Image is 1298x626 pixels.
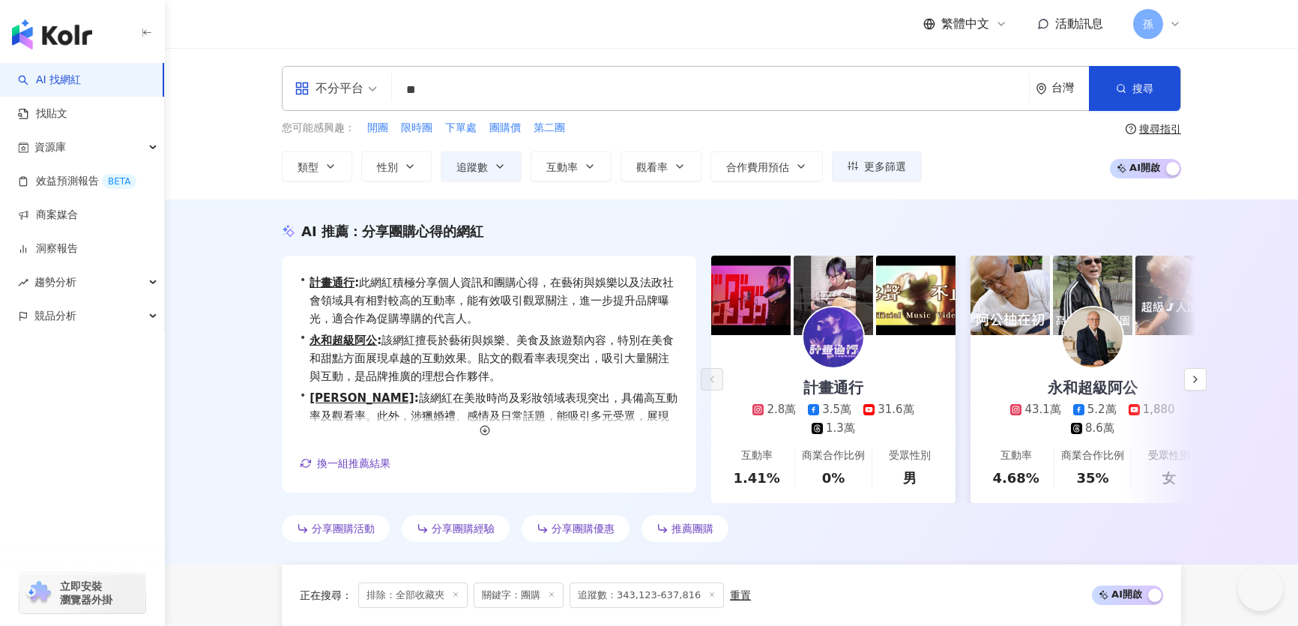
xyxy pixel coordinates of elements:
img: chrome extension [24,581,53,605]
span: 競品分析 [34,299,76,333]
div: 商業合作比例 [1061,448,1124,463]
span: 更多篩選 [864,160,906,172]
button: 第二團 [533,120,566,136]
span: 關鍵字：團購 [474,583,564,608]
button: 性別 [361,151,432,181]
a: 效益預測報告BETA [18,174,136,189]
span: 第二團 [534,121,565,136]
button: 搜尋 [1089,66,1180,111]
span: 推薦團購 [671,523,713,535]
a: 商案媒合 [18,208,78,223]
img: KOL Avatar [803,307,863,367]
span: environment [1036,83,1047,94]
button: 合作費用預估 [710,151,823,181]
div: 43.1萬 [1024,402,1060,418]
a: [PERSON_NAME] [310,391,414,405]
button: 更多篩選 [832,151,922,181]
span: 正在搜尋 ： [300,589,352,601]
button: 換一組推薦結果 [300,452,391,475]
div: 8.6萬 [1085,421,1114,436]
div: 35% [1076,469,1108,487]
span: 搜尋 [1132,82,1153,94]
img: KOL Avatar [1063,307,1123,367]
img: post-image [876,256,956,335]
div: 1.3萬 [826,421,855,436]
div: 計畫通行 [788,377,878,398]
span: 類型 [298,161,319,173]
span: 該網紅擅長於藝術與娛樂、美食及旅遊類內容，特別在美食和甜點方面展現卓越的互動效果。貼文的觀看率表現突出，吸引大量關注與互動，是品牌推廣的理想合作夥伴。 [310,331,678,385]
div: 受眾性別 [1148,448,1190,463]
a: 永和超級阿公43.1萬5.2萬1,8808.6萬互動率4.68%商業合作比例35%受眾性別女 [971,335,1215,503]
img: post-image [1053,256,1132,335]
span: rise [18,277,28,288]
iframe: Help Scout Beacon - Open [1238,566,1283,611]
span: 孫 [1143,16,1153,32]
img: logo [12,19,92,49]
span: 互動率 [546,161,578,173]
button: 觀看率 [621,151,701,181]
div: 男 [903,469,917,487]
a: searchAI 找網紅 [18,73,81,88]
span: 立即安裝 瀏覽器外掛 [60,580,112,607]
span: 追蹤數：343,123-637,816 [570,583,724,608]
a: chrome extension立即安裝 瀏覽器外掛 [19,573,145,613]
span: appstore [295,81,310,96]
span: 追蹤數 [456,161,488,173]
span: 您可能感興趣： [282,121,355,136]
div: 女 [1162,469,1176,487]
div: 台灣 [1051,82,1089,94]
span: 趨勢分析 [34,265,76,299]
a: 計畫通行 [310,276,354,289]
button: 團購價 [489,120,522,136]
div: 不分平台 [295,76,363,100]
span: : [354,276,359,289]
span: 下單處 [445,121,477,136]
span: 分享團購心得的網紅 [362,223,483,239]
div: 4.68% [992,469,1039,487]
button: 限時團 [400,120,433,136]
div: 互動率 [1000,448,1032,463]
span: question-circle [1126,124,1136,134]
span: 限時團 [401,121,432,136]
div: 永和超級阿公 [1033,377,1153,398]
span: 分享團購經驗 [432,523,495,535]
div: 1.41% [733,469,779,487]
button: 追蹤數 [441,151,522,181]
div: 2.8萬 [767,402,796,418]
div: 互動率 [741,448,773,463]
span: 觀看率 [636,161,668,173]
span: : [414,391,419,405]
span: 該網紅在美妝時尚及彩妝領域表現突出，具備高互動率及觀看率。此外，涉獵婚禮、感情及日常話題，能吸引多元受眾，展現良好的品牌合作潛力。其分享的團購心得及個人資訊也增強了粉絲黏著度，適合各類品牌合作。 [310,389,678,461]
span: 活動訊息 [1055,16,1103,31]
div: 5.2萬 [1087,402,1117,418]
div: • [300,274,678,328]
div: 1,880 [1143,402,1175,418]
span: 團購價 [489,121,521,136]
div: 3.5萬 [822,402,851,418]
img: post-image [794,256,873,335]
div: 搜尋指引 [1139,123,1181,135]
button: 開團 [366,120,389,136]
button: 互動率 [531,151,612,181]
span: 此網紅積極分享個人資訊和團購心得，在藝術與娛樂以及法政社會領域具有相對較高的互動率，能有效吸引觀眾關注，進一步提升品牌曝光，適合作為促購導購的代言人。 [310,274,678,328]
a: 洞察報告 [18,241,78,256]
img: post-image [1135,256,1215,335]
a: 永和超級阿公 [310,334,377,347]
span: 性別 [377,161,398,173]
div: • [300,389,678,461]
img: post-image [971,256,1050,335]
button: 下單處 [444,120,477,136]
span: 換一組推薦結果 [317,457,390,469]
span: 排除：全部收藏夾 [358,583,468,608]
div: 商業合作比例 [802,448,865,463]
div: • [300,331,678,385]
a: 找貼文 [18,106,67,121]
span: 分享團購優惠 [552,523,615,535]
span: 分享團購活動 [312,523,375,535]
a: 計畫通行2.8萬3.5萬31.6萬1.3萬互動率1.41%商業合作比例0%受眾性別男 [711,335,956,503]
div: 重置 [730,589,751,601]
span: 開團 [367,121,388,136]
span: 合作費用預估 [726,161,789,173]
img: post-image [711,256,791,335]
span: : [377,334,381,347]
